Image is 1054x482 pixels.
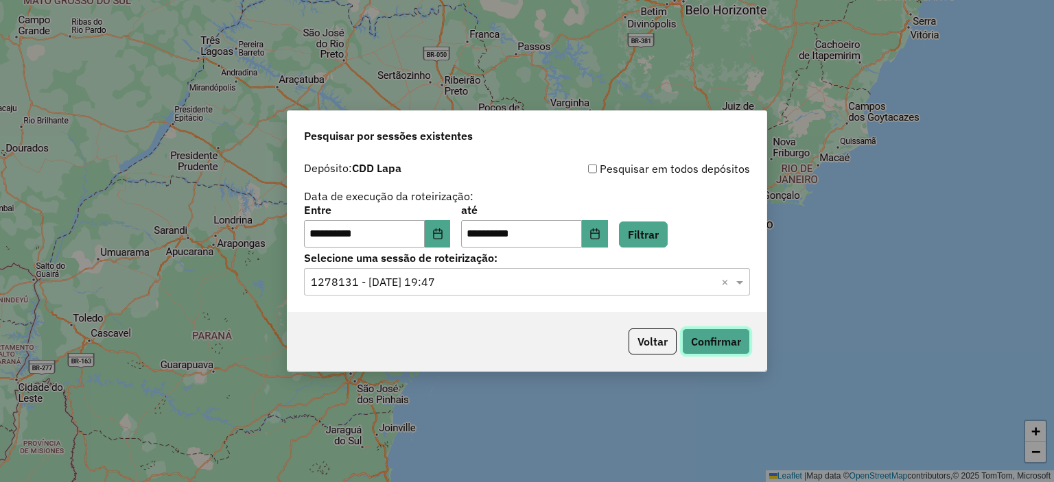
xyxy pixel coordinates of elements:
[304,160,401,176] label: Depósito:
[425,220,451,248] button: Choose Date
[304,250,750,266] label: Selecione uma sessão de roteirização:
[527,160,750,177] div: Pesquisar em todos depósitos
[304,202,450,218] label: Entre
[582,220,608,248] button: Choose Date
[619,221,668,248] button: Filtrar
[304,128,473,144] span: Pesquisar por sessões existentes
[304,188,473,204] label: Data de execução da roteirização:
[629,328,677,354] button: Voltar
[352,161,401,175] strong: CDD Lapa
[721,274,733,290] span: Clear all
[461,202,607,218] label: até
[682,328,750,354] button: Confirmar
